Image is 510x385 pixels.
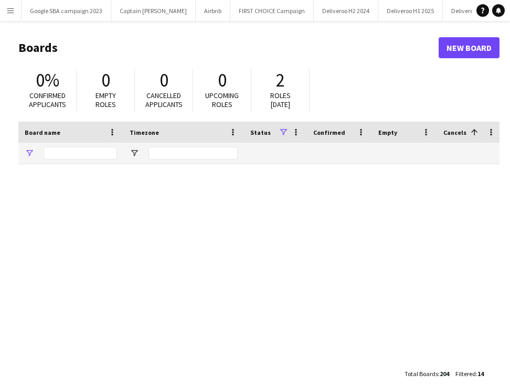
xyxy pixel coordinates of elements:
[443,129,466,136] span: Cancels
[230,1,314,21] button: FIRST CHOICE Campaign
[405,363,449,384] div: :
[378,1,443,21] button: Deliveroo H1 2025
[36,69,59,92] span: 0%
[205,91,239,109] span: Upcoming roles
[18,40,439,56] h1: Boards
[25,129,60,136] span: Board name
[455,370,476,378] span: Filtered
[22,1,111,21] button: Google SBA campaign 2023
[455,363,484,384] div: :
[130,129,159,136] span: Timezone
[405,370,438,378] span: Total Boards
[250,129,271,136] span: Status
[160,69,168,92] span: 0
[95,91,116,109] span: Empty roles
[196,1,230,21] button: Airbnb
[439,37,500,58] a: New Board
[145,91,183,109] span: Cancelled applicants
[101,69,110,92] span: 0
[25,148,34,158] button: Open Filter Menu
[477,370,484,378] span: 14
[130,148,139,158] button: Open Filter Menu
[313,129,345,136] span: Confirmed
[314,1,378,21] button: Deliveroo H2 2024
[276,69,285,92] span: 2
[378,129,397,136] span: Empty
[440,370,449,378] span: 204
[270,91,291,109] span: Roles [DATE]
[148,147,238,159] input: Timezone Filter Input
[44,147,117,159] input: Board name Filter Input
[29,91,66,109] span: Confirmed applicants
[111,1,196,21] button: Captain [PERSON_NAME]
[218,69,227,92] span: 0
